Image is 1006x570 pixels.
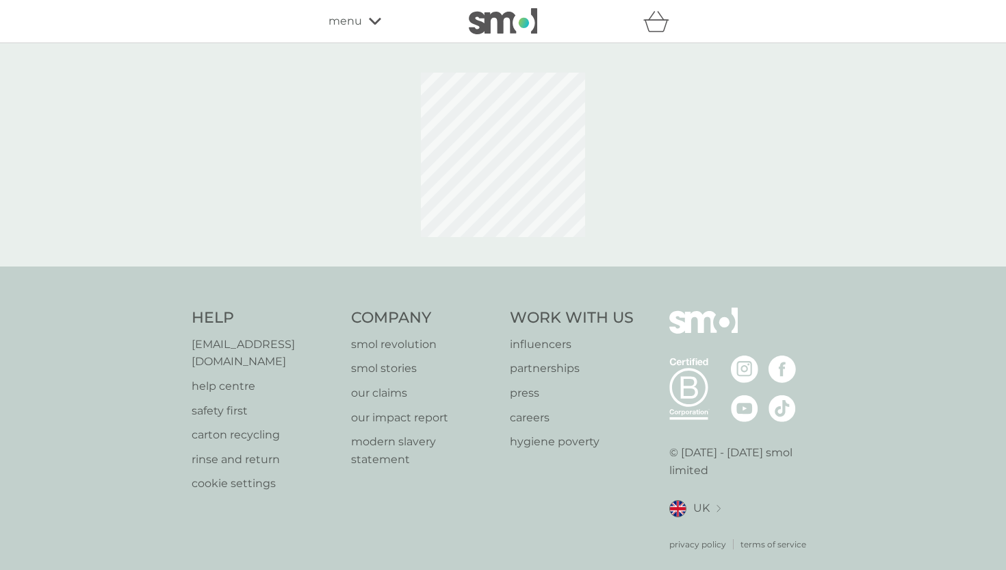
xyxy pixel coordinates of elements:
a: [EMAIL_ADDRESS][DOMAIN_NAME] [192,336,337,371]
img: visit the smol Instagram page [731,356,758,383]
a: careers [510,409,634,427]
img: visit the smol Youtube page [731,395,758,422]
img: select a new location [717,505,721,512]
img: smol [669,308,738,354]
a: partnerships [510,360,634,377]
span: menu [328,12,362,30]
a: our claims [351,384,497,402]
a: carton recycling [192,426,337,444]
a: rinse and return [192,451,337,469]
p: © [DATE] - [DATE] smol limited [669,444,815,479]
span: UK [693,499,710,517]
a: influencers [510,336,634,354]
img: visit the smol Facebook page [769,356,796,383]
a: safety first [192,402,337,420]
a: smol revolution [351,336,497,354]
img: UK flag [669,500,686,517]
h4: Company [351,308,497,329]
a: help centre [192,377,337,395]
a: modern slavery statement [351,433,497,468]
h4: Work With Us [510,308,634,329]
a: press [510,384,634,402]
a: cookie settings [192,475,337,493]
a: hygiene poverty [510,433,634,451]
div: basket [643,8,678,35]
a: smol stories [351,360,497,377]
img: smol [469,8,537,34]
h4: Help [192,308,337,329]
a: privacy policy [669,538,726,551]
img: visit the smol Tiktok page [769,395,796,422]
a: terms of service [740,538,806,551]
a: our impact report [351,409,497,427]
